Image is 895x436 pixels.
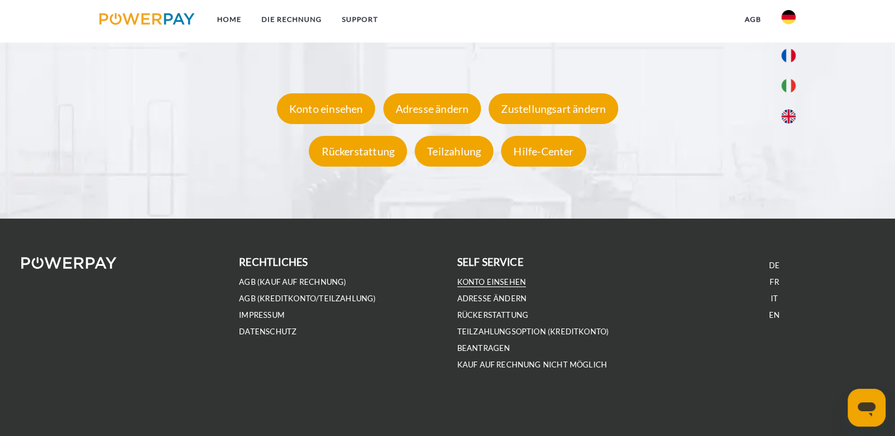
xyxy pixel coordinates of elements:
a: agb [735,9,771,30]
a: Adresse ändern [457,294,527,304]
img: en [781,109,796,123]
div: Konto einsehen [277,93,376,124]
div: Zustellungsart ändern [489,93,618,124]
a: Zustellungsart ändern [486,102,621,115]
a: EN [769,310,780,320]
img: logo-powerpay-white.svg [21,257,117,269]
a: DIE RECHNUNG [251,9,332,30]
a: IT [771,294,778,304]
a: Rückerstattung [457,310,529,320]
a: Konto einsehen [457,277,526,287]
a: Adresse ändern [380,102,484,115]
a: Konto einsehen [274,102,379,115]
a: SUPPORT [332,9,388,30]
iframe: Schaltfläche zum Öffnen des Messaging-Fensters [848,389,886,427]
a: Teilzahlung [412,145,496,158]
div: Teilzahlung [415,136,493,167]
div: Hilfe-Center [501,136,586,167]
img: fr [781,48,796,63]
div: Rückerstattung [309,136,407,167]
b: rechtliches [239,256,308,268]
a: FR [770,277,778,287]
b: self service [457,256,524,268]
a: DATENSCHUTZ [239,327,296,337]
a: IMPRESSUM [239,310,285,320]
div: Adresse ändern [383,93,482,124]
a: Kauf auf Rechnung nicht möglich [457,360,608,370]
a: Home [207,9,251,30]
img: logo-powerpay.svg [99,13,195,25]
a: AGB (Kreditkonto/Teilzahlung) [239,294,376,304]
a: AGB (Kauf auf Rechnung) [239,277,346,287]
img: it [781,79,796,93]
a: Teilzahlungsoption (KREDITKONTO) beantragen [457,327,609,353]
a: DE [769,261,780,271]
a: Hilfe-Center [498,145,589,158]
img: de [781,10,796,24]
a: Rückerstattung [306,145,410,158]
